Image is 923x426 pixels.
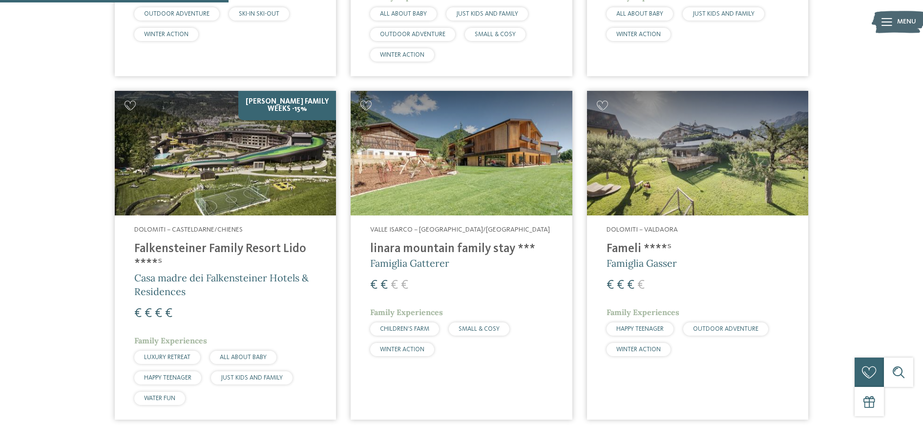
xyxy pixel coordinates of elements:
span: Dolomiti – Valdaora [607,226,678,233]
span: JUST KIDS AND FAMILY [221,375,283,381]
span: WINTER ACTION [380,52,424,58]
span: € [391,279,398,292]
span: WINTER ACTION [616,346,661,353]
a: Cercate un hotel per famiglie? Qui troverete solo i migliori! Dolomiti – Valdaora Fameli ****ˢ Fa... [587,91,808,420]
span: Famiglia Gatterer [370,257,449,269]
span: JUST KIDS AND FAMILY [692,11,755,17]
span: Casa madre dei Falkensteiner Hotels & Residences [134,272,309,298]
img: Cercate un hotel per famiglie? Qui troverete solo i migliori! [351,91,572,215]
span: ALL ABOUT BABY [220,354,267,361]
span: SMALL & COSY [459,326,500,332]
span: € [380,279,388,292]
span: Family Experiences [370,307,443,317]
span: OUTDOOR ADVENTURE [380,31,445,38]
span: JUST KIDS AND FAMILY [456,11,518,17]
span: WINTER ACTION [380,346,424,353]
span: HAPPY TEENAGER [616,326,664,332]
h4: linara mountain family stay *** [370,242,552,256]
span: € [134,307,142,320]
span: € [607,279,614,292]
span: Family Experiences [134,336,207,345]
span: OUTDOOR ADVENTURE [144,11,210,17]
span: HAPPY TEENAGER [144,375,191,381]
span: € [370,279,378,292]
span: € [401,279,408,292]
span: SMALL & COSY [475,31,516,38]
span: € [627,279,634,292]
span: Dolomiti – Casteldarne/Chienes [134,226,243,233]
span: € [145,307,152,320]
img: Cercate un hotel per famiglie? Qui troverete solo i migliori! [587,91,808,215]
span: LUXURY RETREAT [144,354,190,361]
span: ALL ABOUT BABY [616,11,663,17]
span: OUTDOOR ADVENTURE [693,326,758,332]
h4: Falkensteiner Family Resort Lido ****ˢ [134,242,316,271]
a: Cercate un hotel per famiglie? Qui troverete solo i migliori! Valle Isarco – [GEOGRAPHIC_DATA]/[G... [351,91,572,420]
span: CHILDREN’S FARM [380,326,429,332]
span: Famiglia Gasser [607,257,677,269]
span: € [155,307,162,320]
span: Valle Isarco – [GEOGRAPHIC_DATA]/[GEOGRAPHIC_DATA] [370,226,550,233]
a: Cercate un hotel per famiglie? Qui troverete solo i migliori! [PERSON_NAME] Family Weeks -15% Dol... [115,91,336,420]
span: € [165,307,172,320]
span: Family Experiences [607,307,679,317]
img: Cercate un hotel per famiglie? Qui troverete solo i migliori! [115,91,336,215]
span: € [617,279,624,292]
span: WATER FUN [144,395,175,402]
span: SKI-IN SKI-OUT [239,11,279,17]
span: ALL ABOUT BABY [380,11,427,17]
span: € [637,279,645,292]
span: WINTER ACTION [144,31,189,38]
span: WINTER ACTION [616,31,661,38]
